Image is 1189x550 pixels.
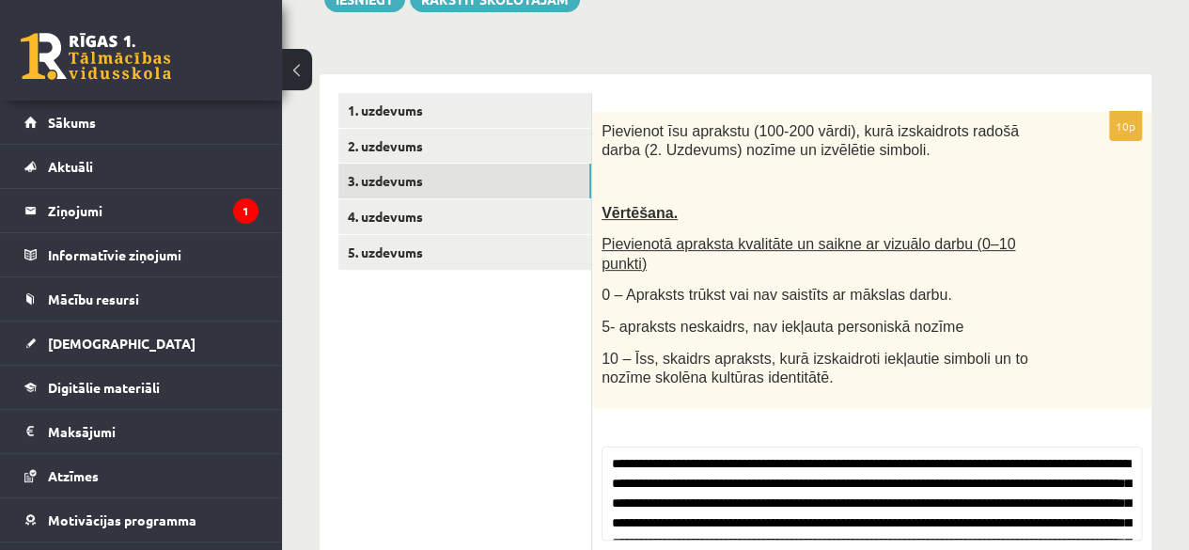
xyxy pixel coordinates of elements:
span: 10 – Īss, skaidrs apraksts, kurā izskaidroti iekļautie simboli un to nozīme skolēna kultūras iden... [602,351,1028,386]
a: Digitālie materiāli [24,366,258,409]
span: [DEMOGRAPHIC_DATA] [48,335,196,352]
a: Informatīvie ziņojumi [24,233,258,276]
a: Mācību resursi [24,277,258,321]
legend: Informatīvie ziņojumi [48,233,258,276]
p: 10p [1109,111,1142,141]
a: Atzīmes [24,454,258,497]
a: 1. uzdevums [338,93,591,128]
span: Pievienot īsu aprakstu (100-200 vārdi), kurā izskaidrots radošā darba (2. Uzdevums) nozīme un izv... [602,123,1019,159]
a: Sākums [24,101,258,144]
a: Maksājumi [24,410,258,453]
span: 0 – Apraksts trūkst vai nav saistīts ar mākslas darbu. [602,287,952,303]
a: Ziņojumi1 [24,189,258,232]
span: Sākums [48,114,96,131]
span: 5- apraksts neskaidrs, nav iekļauta personiskā nozīme [602,319,963,335]
span: Vērtēšana. [602,205,678,221]
a: [DEMOGRAPHIC_DATA] [24,322,258,365]
i: 1 [233,198,258,224]
a: Rīgas 1. Tālmācības vidusskola [21,33,171,80]
span: Motivācijas programma [48,511,196,528]
span: Pievienotā apraksta kvalitāte un saikne ar vizuālo darbu (0–10 punkti) [602,236,1015,272]
a: Aktuāli [24,145,258,188]
a: 5. uzdevums [338,235,591,270]
a: 4. uzdevums [338,199,591,234]
span: Digitālie materiāli [48,379,160,396]
span: Aktuāli [48,158,93,175]
a: 2. uzdevums [338,129,591,164]
span: Atzīmes [48,467,99,484]
a: Motivācijas programma [24,498,258,542]
legend: Ziņojumi [48,189,258,232]
a: 3. uzdevums [338,164,591,198]
legend: Maksājumi [48,410,258,453]
span: Mācību resursi [48,291,139,307]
